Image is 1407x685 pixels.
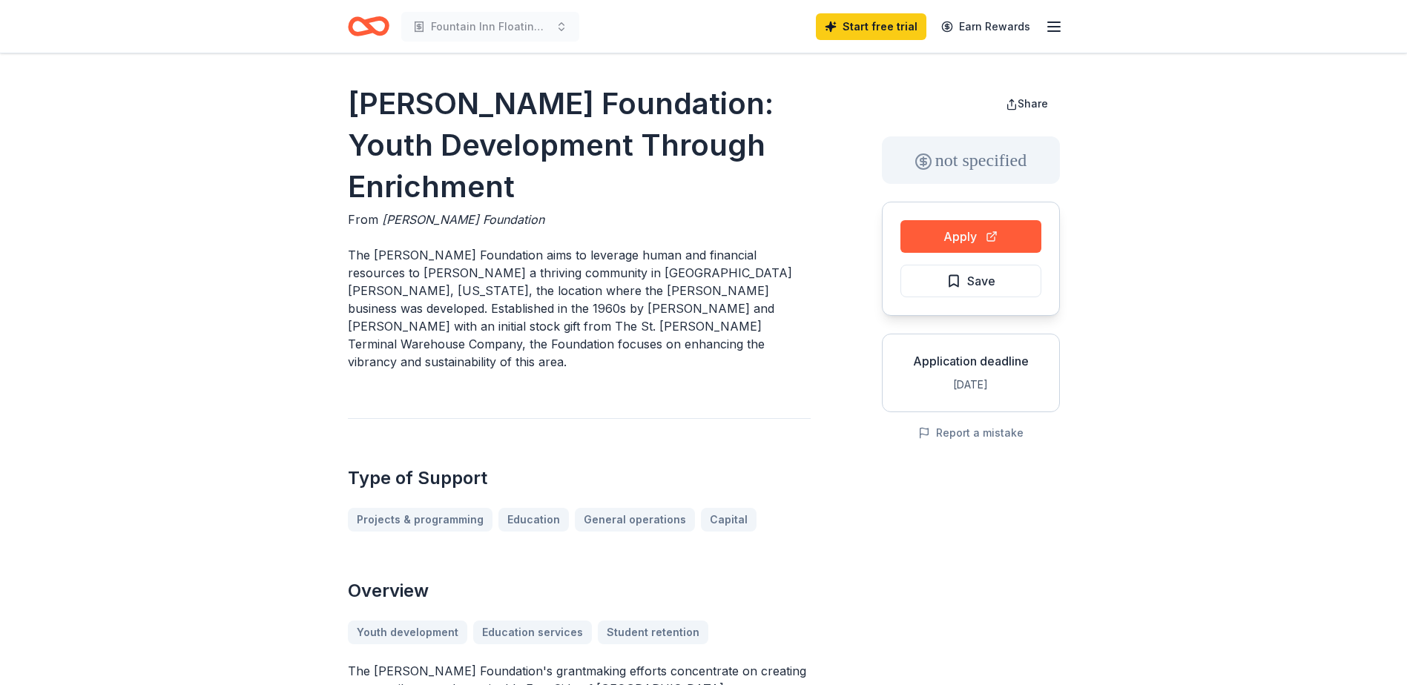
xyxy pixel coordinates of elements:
h2: Type of Support [348,466,811,490]
button: Share [994,89,1060,119]
div: [DATE] [894,376,1047,394]
button: Report a mistake [918,424,1024,442]
a: Capital [701,508,757,532]
span: [PERSON_NAME] Foundation [382,212,544,227]
a: Projects & programming [348,508,492,532]
p: The [PERSON_NAME] Foundation aims to leverage human and financial resources to [PERSON_NAME] a th... [348,246,811,371]
button: Save [900,265,1041,297]
a: Education [498,508,569,532]
button: Fountain Inn Floating Incubator Program [401,12,579,42]
span: Save [967,271,995,291]
div: From [348,211,811,228]
div: Application deadline [894,352,1047,370]
a: Earn Rewards [932,13,1039,40]
h1: [PERSON_NAME] Foundation: Youth Development Through Enrichment [348,83,811,208]
div: not specified [882,136,1060,184]
button: Apply [900,220,1041,253]
a: Home [348,9,389,44]
span: Fountain Inn Floating Incubator Program [431,18,550,36]
span: Share [1018,97,1048,110]
h2: Overview [348,579,811,603]
a: Start free trial [816,13,926,40]
a: General operations [575,508,695,532]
